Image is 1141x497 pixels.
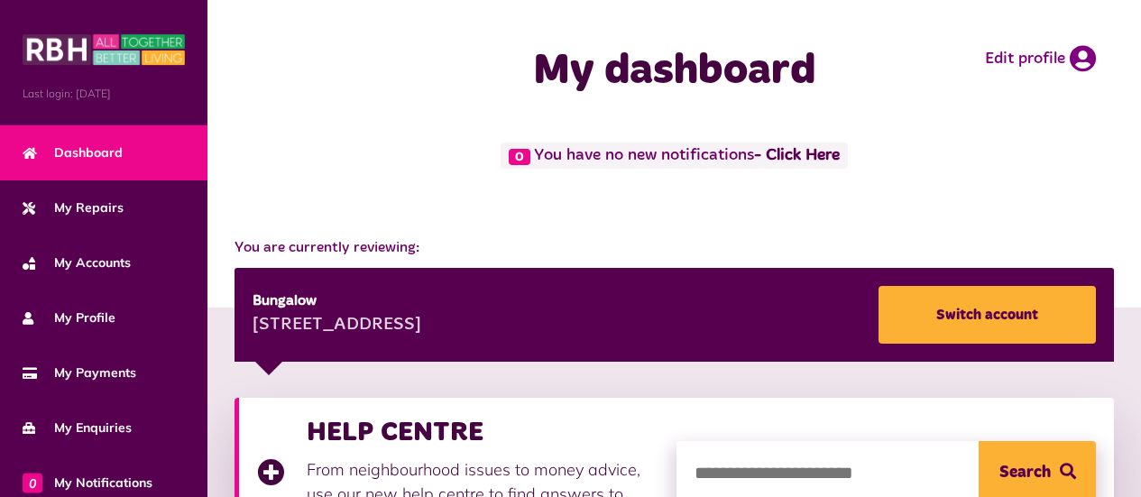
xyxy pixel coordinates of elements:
div: [STREET_ADDRESS] [253,312,421,339]
span: Last login: [DATE] [23,86,185,102]
a: - Click Here [754,148,840,164]
h3: HELP CENTRE [307,416,658,448]
span: 0 [23,473,42,492]
a: Switch account [879,286,1096,344]
img: MyRBH [23,32,185,68]
span: My Repairs [23,198,124,217]
span: 0 [509,149,530,165]
a: Edit profile [985,45,1096,72]
span: My Enquiries [23,419,132,437]
div: Bungalow [253,290,421,312]
span: You have no new notifications [501,143,848,169]
span: You are currently reviewing: [235,237,1114,259]
h1: My dashboard [459,45,890,97]
span: My Payments [23,364,136,382]
span: Dashboard [23,143,123,162]
span: My Notifications [23,474,152,492]
span: My Profile [23,308,115,327]
span: My Accounts [23,253,131,272]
